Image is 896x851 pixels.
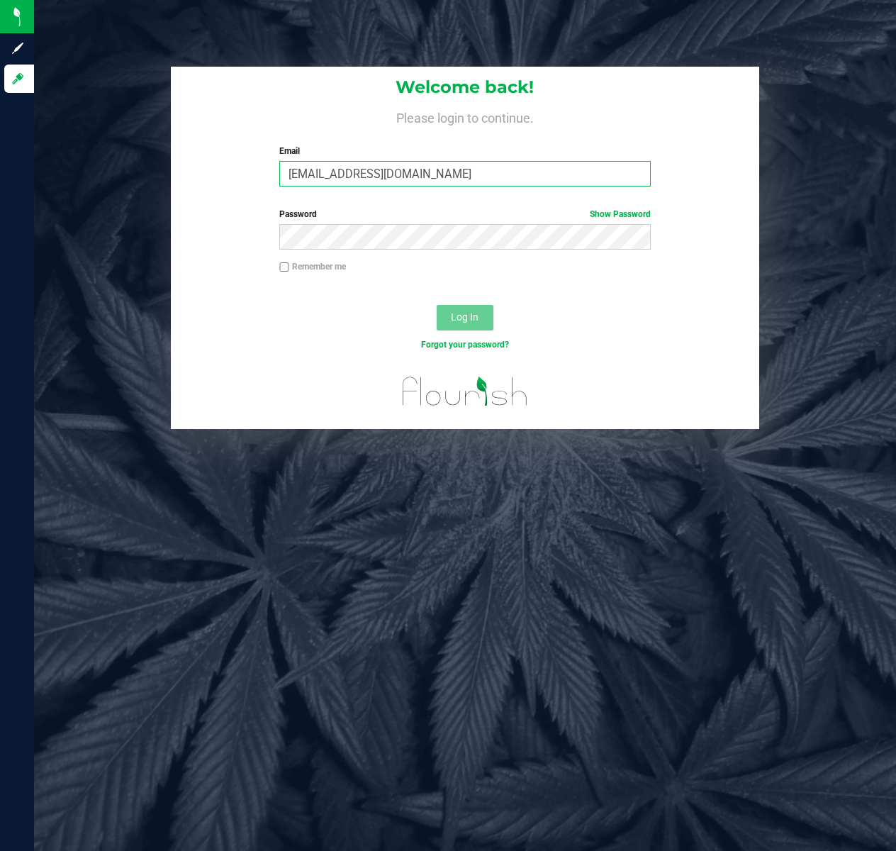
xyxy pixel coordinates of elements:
[171,78,760,96] h1: Welcome back!
[279,260,346,273] label: Remember me
[11,72,25,86] inline-svg: Log in
[279,145,651,157] label: Email
[421,340,509,350] a: Forgot your password?
[391,366,539,417] img: flourish_logo.svg
[279,262,289,272] input: Remember me
[590,209,651,219] a: Show Password
[11,41,25,55] inline-svg: Sign up
[279,209,317,219] span: Password
[451,311,478,323] span: Log In
[171,108,760,125] h4: Please login to continue.
[437,305,493,330] button: Log In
